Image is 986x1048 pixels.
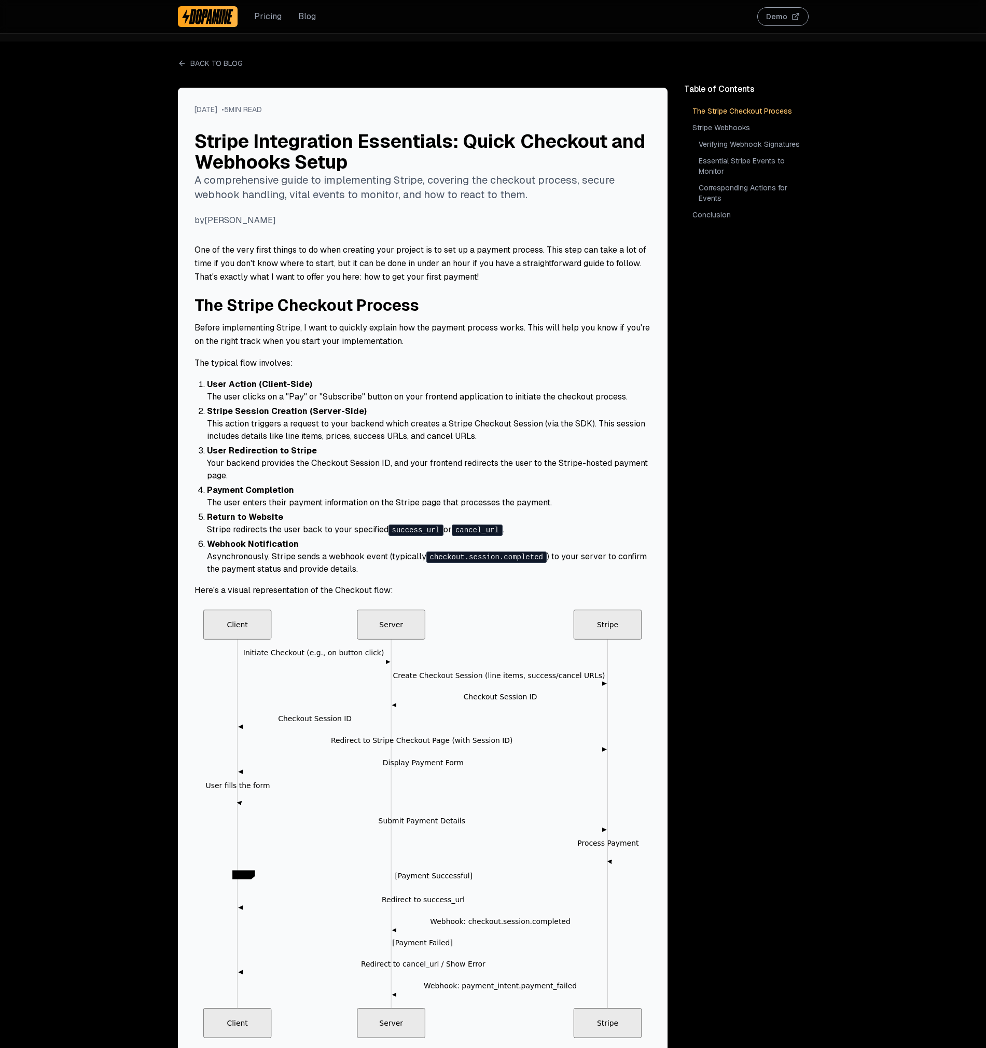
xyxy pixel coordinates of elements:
[227,1019,248,1027] tspan: Client
[207,405,651,443] li: This action triggers a request to your backend which creates a Stripe Checkout Session (via the S...
[195,295,419,315] a: The Stripe Checkout Process
[195,214,276,227] span: by [PERSON_NAME]
[697,154,809,178] a: Essential Stripe Events to Monitor
[424,982,577,990] text: Webhook: payment_intent.payment_failed
[195,584,651,597] p: Here's a visual representation of the Checkout flow:
[207,485,294,495] strong: Payment Completion
[463,693,537,701] text: Checkout Session ID
[331,736,512,744] text: Redirect to Stripe Checkout Page (with Session ID)
[195,173,651,202] p: A comprehensive guide to implementing Stripe, covering the checkout process, secure webhook handl...
[178,58,243,68] a: Back to Blog
[195,356,651,370] p: The typical flow involves:
[207,484,651,509] li: The user enters their payment information on the Stripe page that processes the payment.
[577,839,639,847] text: Process Payment
[195,131,651,173] h1: Stripe Integration Essentials: Quick Checkout and Webhooks Setup
[243,649,384,657] text: Initiate Checkout (e.g., on button click)
[690,208,809,222] a: Conclusion
[379,620,403,629] tspan: Server
[426,551,547,563] code: checkout.session.completed
[227,620,248,629] tspan: Client
[195,243,651,284] p: One of the very first things to do when creating your project is to set up a payment process. Thi...
[207,406,367,417] strong: Stripe Session Creation (Server-Side)
[697,181,809,205] a: Corresponding Actions for Events
[360,960,485,968] text: Redirect to cancel_url / Show Error
[697,137,809,151] a: Verifying Webhook Signatures
[207,512,283,522] strong: Return to Website
[393,671,605,680] text: Create Checkout Session (line items, success/cancel URLs)
[757,7,809,26] button: Demo
[207,538,651,575] li: Asynchronously, Stripe sends a webhook event (typically ) to your server to confirm the payment s...
[596,1019,618,1027] tspan: Stripe
[684,83,809,95] div: Table of Contents
[298,10,316,23] a: Blog
[430,917,570,926] text: Webhook: checkout.session.completed
[207,379,312,390] strong: User Action (Client-Side)
[388,525,443,536] code: success_url
[178,6,238,27] a: Dopamine
[221,104,262,123] div: • 5 min read
[381,895,464,904] text: Redirect to success_url
[690,104,809,118] a: The Stripe Checkout Process
[207,378,651,403] li: The user clicks on a "Pay" or "Subscribe" button on your frontend application to initiate the che...
[452,525,503,536] code: cancel_url
[195,321,651,348] p: Before implementing Stripe, I want to quickly explain how the payment process works. This will he...
[596,620,618,629] tspan: Stripe
[182,8,234,25] img: Dopamine
[207,445,651,482] li: Your backend provides the Checkout Session ID, and your frontend redirects the user to the Stripe...
[195,104,217,115] time: [DATE]
[379,1019,403,1027] tspan: Server
[278,714,352,723] text: Checkout Session ID
[207,539,299,549] strong: Webhook Notification
[207,511,651,536] li: Stripe redirects the user back to your specified or .
[239,872,248,880] text: alt
[395,872,473,880] tspan: [Payment Successful]
[690,120,809,135] a: Stripe Webhooks
[378,817,465,825] text: Submit Payment Details
[205,781,270,790] text: User fills the form
[382,759,463,767] text: Display Payment Form
[392,939,453,947] text: [Payment Failed]
[207,445,317,456] strong: User Redirection to Stripe
[254,10,282,23] a: Pricing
